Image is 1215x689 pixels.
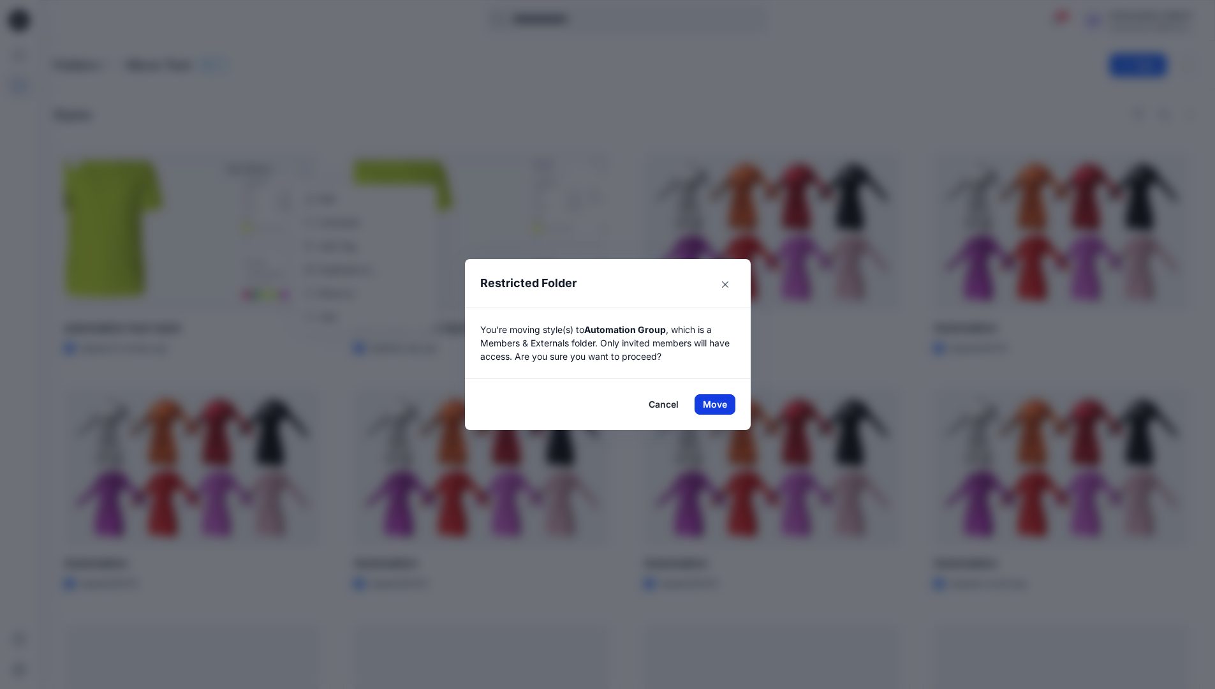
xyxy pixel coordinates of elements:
header: Restricted Folder [465,259,737,307]
button: Cancel [640,394,687,415]
strong: Automation Group [584,324,666,335]
button: Close [715,274,735,295]
button: Move [695,394,735,415]
p: You're moving style(s) to , which is a Members & Externals folder. Only invited members will have... [480,323,735,363]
